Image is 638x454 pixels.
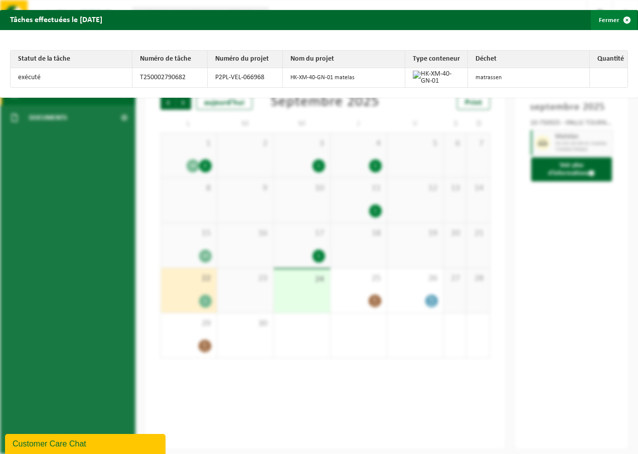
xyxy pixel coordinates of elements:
th: Nom du projet [283,51,405,68]
iframe: chat widget [5,432,168,454]
td: matrassen [468,68,590,87]
img: HK-XM-40-GN-01 [413,71,455,85]
td: T250002790682 [132,68,208,87]
td: P2PL-VEL-066968 [208,68,283,87]
th: Statut de la tâche [11,51,132,68]
th: Type conteneur [405,51,468,68]
th: Numéro de tâche [132,51,208,68]
td: HK-XM-40-GN-01 matelas [283,68,405,87]
th: Numéro du projet [208,51,283,68]
th: Quantité [590,51,627,68]
th: Déchet [468,51,590,68]
td: exécuté [11,68,132,87]
button: Fermer [591,10,637,30]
